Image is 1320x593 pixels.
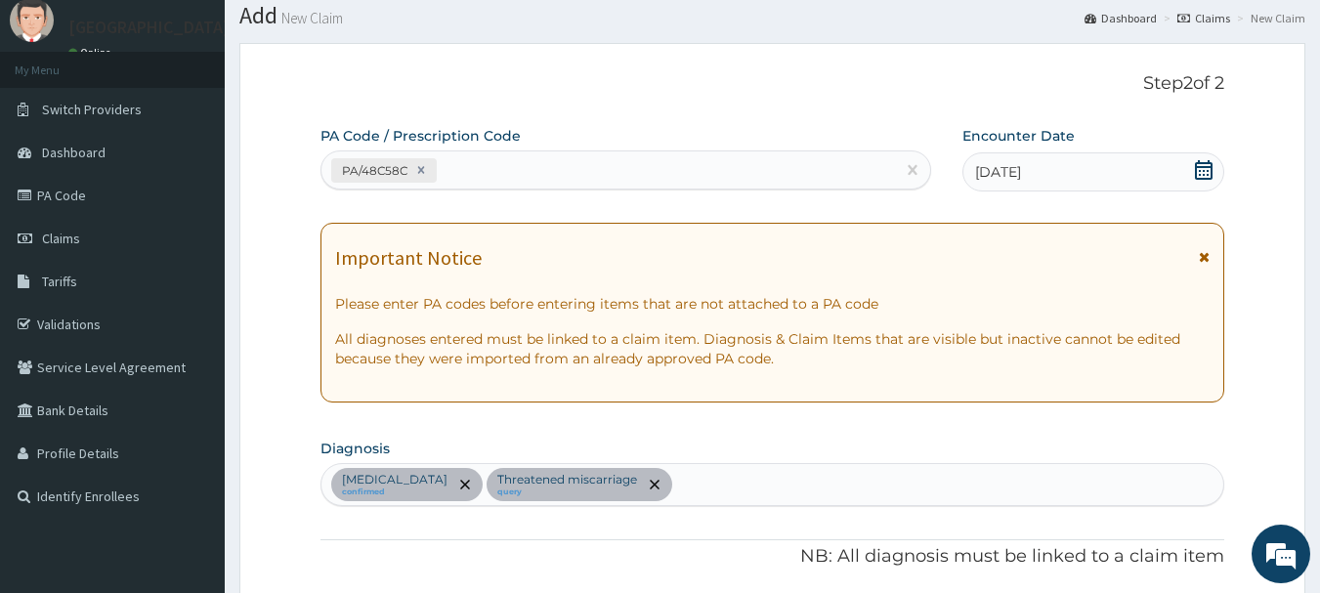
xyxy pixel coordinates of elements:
a: Claims [1177,10,1230,26]
label: Encounter Date [962,126,1075,146]
span: Tariffs [42,273,77,290]
div: Minimize live chat window [320,10,367,57]
small: query [497,487,637,497]
p: NB: All diagnosis must be linked to a claim item [320,544,1225,570]
h1: Add [239,3,1305,28]
textarea: Type your message and hit 'Enter' [10,390,372,458]
small: New Claim [277,11,343,25]
p: All diagnoses entered must be linked to a claim item. Diagnosis & Claim Items that are visible bu... [335,329,1211,368]
p: [MEDICAL_DATA] [342,472,447,487]
span: Claims [42,230,80,247]
a: Dashboard [1085,10,1157,26]
span: Switch Providers [42,101,142,118]
img: d_794563401_company_1708531726252_794563401 [36,98,79,147]
span: [DATE] [975,162,1021,182]
div: PA/48C58C [336,159,410,182]
p: Threatened miscarriage [497,472,637,487]
small: confirmed [342,487,447,497]
label: PA Code / Prescription Code [320,126,521,146]
label: Diagnosis [320,439,390,458]
li: New Claim [1232,10,1305,26]
p: [GEOGRAPHIC_DATA] [68,19,230,36]
span: remove selection option [646,476,663,493]
p: Please enter PA codes before entering items that are not attached to a PA code [335,294,1211,314]
a: Online [68,46,115,60]
div: Chat with us now [102,109,328,135]
span: remove selection option [456,476,474,493]
h1: Important Notice [335,247,482,269]
span: We're online! [113,174,270,371]
span: Dashboard [42,144,106,161]
p: Step 2 of 2 [320,73,1225,95]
